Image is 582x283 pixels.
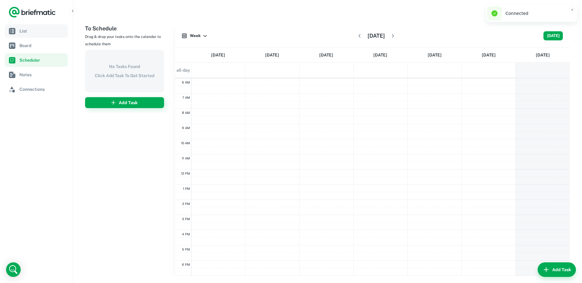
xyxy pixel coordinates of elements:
button: [DATE] [543,31,563,40]
span: Drag & drop your tasks onto the calendar to schedule them [85,35,161,46]
h6: [DATE] [368,32,385,40]
span: all-day [175,67,191,73]
a: Board [5,39,68,52]
a: Scheduler [5,53,68,67]
span: List [19,28,65,34]
h6: To Schedule [85,24,170,33]
h6: No Tasks Found [109,63,140,70]
span: 4 PM [182,232,190,236]
a: October 11, 2025 [482,48,496,62]
div: Open Intercom Messenger [6,262,21,277]
span: 5 PM [182,247,190,251]
span: Notes [19,71,65,78]
span: Connections [19,86,65,93]
a: October 9, 2025 [373,48,387,62]
a: List [5,24,68,38]
span: 8 AM [182,111,190,114]
a: October 6, 2025 [211,48,225,62]
span: 9 AM [182,126,190,130]
a: October 8, 2025 [319,48,333,62]
button: Add Task [538,262,576,277]
span: 6 AM [182,80,190,84]
span: 11 AM [182,156,190,160]
span: 1 PM [183,187,190,190]
button: Add Task [85,97,164,108]
a: October 10, 2025 [428,48,442,62]
span: 6 PM [182,263,190,266]
a: Connections [5,83,68,96]
span: Scheduler [19,57,65,63]
div: Connected [505,10,565,17]
h6: Click Add Task To Get Started [95,72,154,79]
button: Close toast [569,7,575,13]
span: 7 AM [182,96,190,99]
span: 12 PM [181,172,190,175]
span: 3 PM [182,217,190,221]
a: Notes [5,68,68,81]
span: 10 AM [181,141,190,145]
a: October 7, 2025 [265,48,279,62]
a: October 12, 2025 [536,48,550,62]
span: Board [19,42,65,49]
span: 2 PM [182,202,190,206]
button: Week [181,31,209,40]
a: Logo [9,6,56,18]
